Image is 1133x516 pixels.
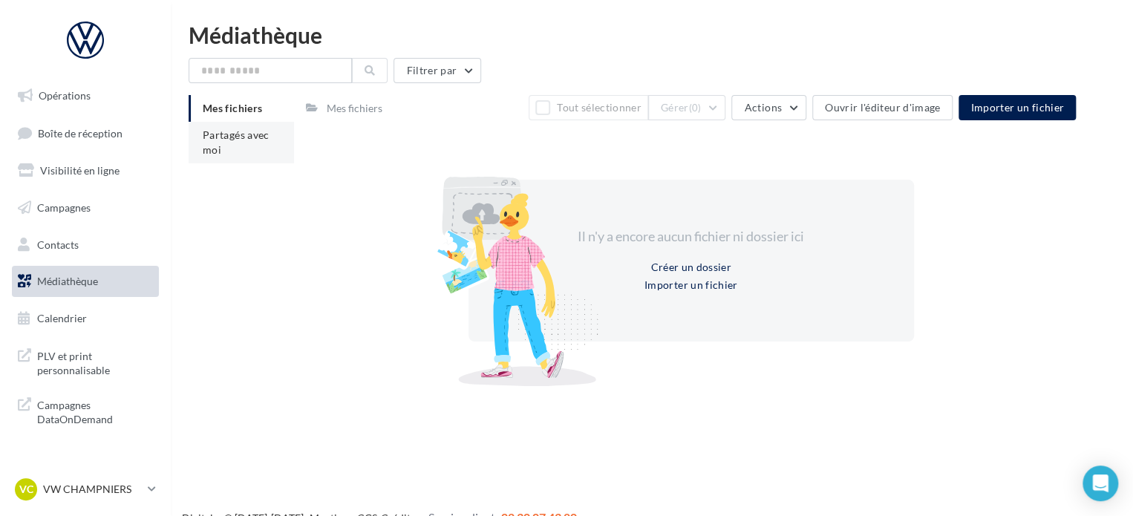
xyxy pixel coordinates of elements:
div: Médiathèque [189,24,1115,46]
button: Ouvrir l'éditeur d'image [812,95,953,120]
span: Contacts [37,238,79,250]
button: Tout sélectionner [529,95,647,120]
a: Campagnes DataOnDemand [9,389,162,433]
button: Importer un fichier [639,276,744,294]
a: Calendrier [9,303,162,334]
a: Campagnes [9,192,162,223]
span: Importer un fichier [970,101,1064,114]
button: Importer un fichier [959,95,1076,120]
span: Mes fichiers [203,102,262,114]
a: PLV et print personnalisable [9,340,162,384]
p: VW CHAMPNIERS [43,482,142,497]
div: Open Intercom Messenger [1083,466,1118,501]
span: Visibilité en ligne [40,164,120,177]
button: Filtrer par [394,58,481,83]
span: Campagnes DataOnDemand [37,395,153,427]
span: PLV et print personnalisable [37,346,153,378]
button: Actions [731,95,806,120]
div: Mes fichiers [327,101,382,116]
a: VC VW CHAMPNIERS [12,475,159,503]
span: Partagés avec moi [203,128,270,156]
button: Gérer(0) [648,95,726,120]
a: Contacts [9,229,162,261]
a: Opérations [9,80,162,111]
span: Il n'y a encore aucun fichier ni dossier ici [578,228,804,244]
span: VC [19,482,33,497]
span: Actions [744,101,781,114]
span: Médiathèque [37,275,98,287]
span: Opérations [39,89,91,102]
a: Visibilité en ligne [9,155,162,186]
span: Calendrier [37,312,87,324]
span: Boîte de réception [38,126,123,139]
a: Boîte de réception [9,117,162,149]
span: (0) [689,102,702,114]
button: Créer un dossier [644,258,737,276]
a: Médiathèque [9,266,162,297]
span: Campagnes [37,201,91,214]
